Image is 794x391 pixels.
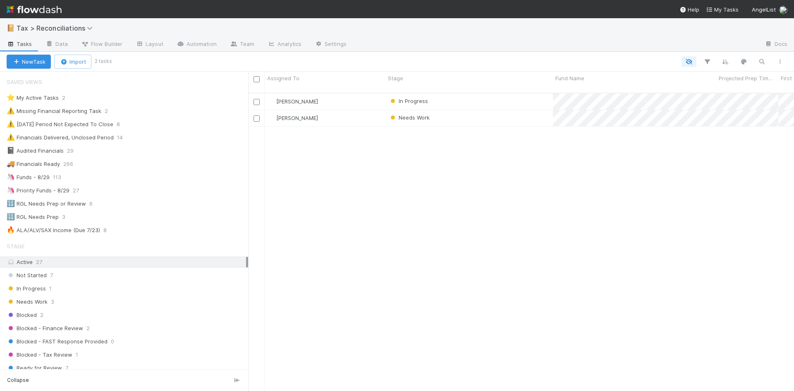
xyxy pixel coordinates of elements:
span: 1 [49,283,52,294]
span: Stage [7,238,24,254]
span: 2 [40,310,43,320]
span: 6 [89,199,101,209]
div: Missing Financial Reporting Task [7,106,101,116]
span: 3 [62,212,74,222]
span: 27 [73,185,87,196]
button: Import [54,55,91,69]
div: Audited Financials [7,146,64,156]
input: Toggle Row Selected [254,115,260,122]
span: Saved Views [7,74,42,90]
div: My Active Tasks [7,93,59,103]
span: ⚠️ [7,107,15,114]
span: Not Started [7,270,47,281]
span: Projected Prep Time (Minutes) [719,74,776,82]
span: [PERSON_NAME] [276,98,318,105]
span: Needs Work [389,114,430,121]
div: RGL Needs Prep or Review [7,199,86,209]
div: [DATE] Period Not Expected To Close [7,119,113,130]
span: Ready for Review [7,363,62,373]
input: Toggle Row Selected [254,99,260,105]
span: 2 [62,93,74,103]
span: 27 [36,259,42,265]
span: 1 [76,350,78,360]
span: Flow Builder [81,40,122,48]
div: Help [679,5,699,14]
div: RGL Needs Prep [7,212,59,222]
span: 8 [103,225,115,235]
div: [PERSON_NAME] [268,114,318,122]
div: Priority Funds - 8/29 [7,185,69,196]
div: Financials Ready [7,159,60,169]
span: 2 [86,323,90,333]
div: In Progress [389,97,428,105]
span: In Progress [389,98,428,104]
span: 🦄 [7,173,15,180]
span: 8 [117,119,128,130]
span: 7 [50,270,53,281]
span: 📓 [7,147,15,154]
span: 🔥 [7,226,15,233]
span: [PERSON_NAME] [276,115,318,121]
span: 🔢 [7,213,15,220]
span: Assigned To [267,74,299,82]
span: ⚠️ [7,120,15,127]
a: Data [39,38,74,51]
span: 29 [67,146,82,156]
span: 🔢 [7,200,15,207]
div: Active [7,257,246,267]
span: ⚠️ [7,134,15,141]
div: Funds - 8/29 [7,172,50,182]
a: Docs [758,38,794,51]
span: 2 [105,106,116,116]
span: My Tasks [706,6,739,13]
a: Layout [129,38,170,51]
span: Blocked - FAST Response Provided [7,336,108,347]
div: Needs Work [389,113,430,122]
span: AngelList [752,6,776,13]
span: Tax > Reconciliations [17,24,97,32]
span: Blocked - Tax Review [7,350,72,360]
div: Financials Delivered, Unclosed Period [7,132,114,143]
span: Needs Work [7,297,48,307]
div: [PERSON_NAME] [268,97,318,106]
span: 📔 [7,24,15,31]
span: 14 [117,132,131,143]
input: Toggle All Rows Selected [254,76,260,82]
a: Flow Builder [74,38,129,51]
img: avatar_e41e7ae5-e7d9-4d8d-9f56-31b0d7a2f4fd.png [268,115,275,121]
small: 2 tasks [95,58,112,65]
span: 7 [65,363,68,373]
span: Tasks [7,40,32,48]
span: Blocked - Finance Review [7,323,83,333]
span: In Progress [7,283,46,294]
span: 113 [53,172,69,182]
img: avatar_e41e7ae5-e7d9-4d8d-9f56-31b0d7a2f4fd.png [268,98,275,105]
a: Automation [170,38,223,51]
span: Collapse [7,377,29,384]
span: 🦄 [7,187,15,194]
span: 3 [51,297,54,307]
a: Team [223,38,261,51]
a: My Tasks [706,5,739,14]
span: 266 [63,159,81,169]
span: 🚚 [7,160,15,167]
img: avatar_e41e7ae5-e7d9-4d8d-9f56-31b0d7a2f4fd.png [779,6,787,14]
span: Blocked [7,310,37,320]
span: 0 [111,336,114,347]
div: ALA/ALV/SAX Income (Due 7/23) [7,225,100,235]
img: logo-inverted-e16ddd16eac7371096b0.svg [7,2,62,17]
span: ⭐ [7,94,15,101]
span: Fund Name [555,74,584,82]
span: Stage [388,74,403,82]
a: Analytics [261,38,308,51]
button: NewTask [7,55,51,69]
a: Settings [308,38,353,51]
